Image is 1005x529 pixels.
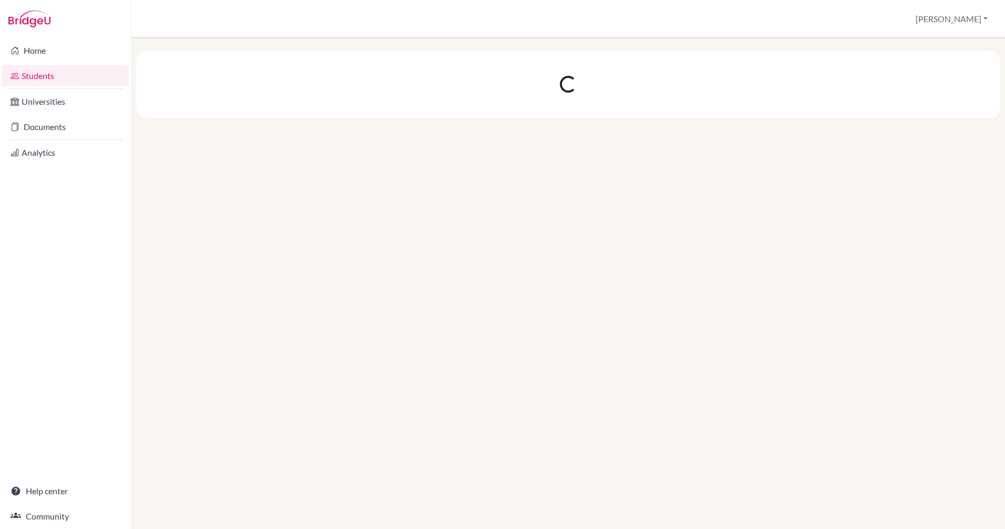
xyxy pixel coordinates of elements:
a: Home [2,40,129,61]
a: Documents [2,116,129,137]
button: [PERSON_NAME] [911,9,992,29]
a: Students [2,65,129,86]
a: Community [2,506,129,527]
a: Universities [2,91,129,112]
a: Analytics [2,142,129,163]
a: Help center [2,481,129,502]
img: Bridge-U [8,11,51,27]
